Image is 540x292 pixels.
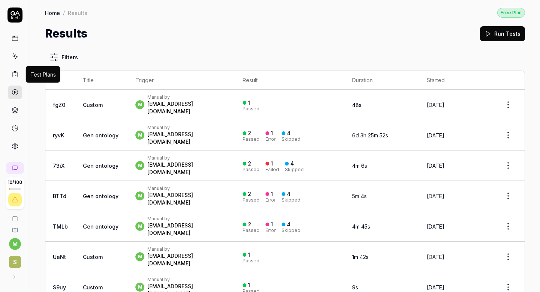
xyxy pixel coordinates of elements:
[147,252,227,267] div: [EMAIL_ADDRESS][DOMAIN_NAME]
[427,223,444,230] time: [DATE]
[135,191,144,200] span: m
[248,221,251,228] div: 2
[83,254,103,260] span: Custom
[53,223,68,230] a: TMLb
[287,221,291,228] div: 4
[147,125,227,131] div: Manual by
[45,9,60,17] a: Home
[248,99,250,106] div: 1
[352,254,369,260] time: 1m 42s
[7,180,22,185] span: 10 / 100
[30,71,56,78] div: Test Plans
[235,71,345,90] th: Result
[248,130,251,137] div: 2
[135,283,144,292] span: m
[128,71,235,90] th: Trigger
[243,198,259,202] div: Passed
[147,185,227,191] div: Manual by
[135,131,144,140] span: m
[497,8,525,18] div: Free Plan
[427,254,444,260] time: [DATE]
[147,131,227,146] div: [EMAIL_ADDRESS][DOMAIN_NAME]
[53,284,66,290] a: S9uy
[282,198,300,202] div: Skipped
[135,161,144,170] span: m
[480,26,525,41] button: Run Tests
[147,155,227,161] div: Manual by
[147,191,227,206] div: [EMAIL_ADDRESS][DOMAIN_NAME]
[271,160,273,167] div: 1
[271,191,273,197] div: 1
[287,191,291,197] div: 4
[53,193,66,199] a: BTTd
[352,163,367,169] time: 4m 6s
[352,223,370,230] time: 4m 45s
[9,238,21,250] button: m
[282,137,300,141] div: Skipped
[147,161,227,176] div: [EMAIL_ADDRESS][DOMAIN_NAME]
[53,132,64,138] a: ryvK
[45,25,87,42] h1: Results
[352,284,358,290] time: 9s
[147,216,227,222] div: Manual by
[271,130,273,137] div: 1
[243,107,259,111] div: Passed
[243,137,259,141] div: Passed
[287,130,291,137] div: 4
[135,222,144,231] span: m
[427,284,444,290] time: [DATE]
[265,137,276,141] div: Error
[135,252,144,261] span: m
[45,50,82,65] button: Filters
[243,259,259,263] div: Passed
[68,9,87,17] div: Results
[243,167,259,172] div: Passed
[248,282,250,289] div: 1
[3,250,27,269] button: S
[427,102,444,108] time: [DATE]
[9,256,21,268] span: S
[497,8,525,18] button: Free Plan
[282,228,300,233] div: Skipped
[265,228,276,233] div: Error
[53,254,66,260] a: UaNt
[243,228,259,233] div: Passed
[63,9,65,17] div: /
[352,102,361,108] time: 48s
[427,193,444,199] time: [DATE]
[53,102,65,108] a: fgZ0
[3,209,27,221] a: Book a call with us
[53,163,64,169] a: 73iX
[265,167,279,172] div: Failed
[248,251,250,258] div: 1
[147,94,227,100] div: Manual by
[271,221,273,228] div: 1
[45,71,75,90] th: ID
[147,222,227,237] div: [EMAIL_ADDRESS][DOMAIN_NAME]
[248,191,251,197] div: 2
[83,132,118,138] a: Gen ontology
[427,163,444,169] time: [DATE]
[6,162,24,174] a: New conversation
[3,221,27,233] a: Documentation
[147,246,227,252] div: Manual by
[427,132,444,138] time: [DATE]
[135,100,144,109] span: m
[285,167,304,172] div: Skipped
[147,277,227,283] div: Manual by
[352,132,388,138] time: 6d 3h 25m 52s
[83,223,118,230] a: Gen ontology
[345,71,419,90] th: Duration
[83,102,103,108] span: Custom
[352,193,367,199] time: 5m 4s
[265,198,276,202] div: Error
[83,284,103,290] span: Custom
[248,160,251,167] div: 2
[83,193,118,199] a: Gen ontology
[75,71,128,90] th: Title
[419,71,492,90] th: Started
[147,100,227,115] div: [EMAIL_ADDRESS][DOMAIN_NAME]
[290,160,294,167] div: 4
